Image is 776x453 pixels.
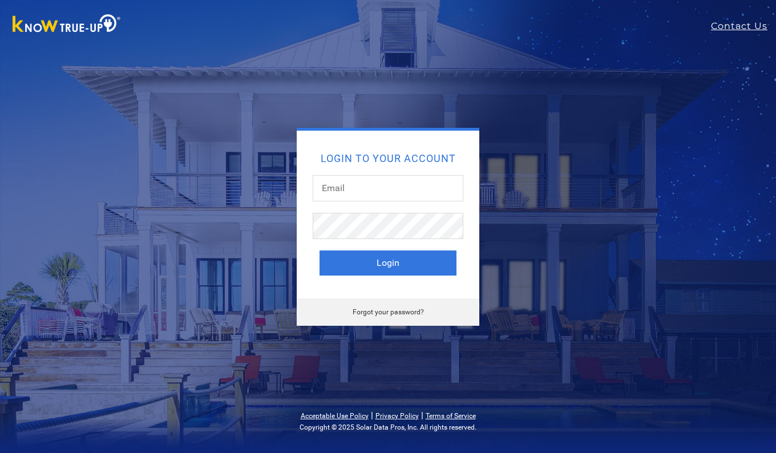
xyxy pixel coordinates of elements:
span: | [371,410,373,420]
h2: Login to your account [320,153,456,164]
span: | [421,410,423,420]
a: Forgot your password? [353,308,424,316]
a: Privacy Policy [375,412,419,420]
button: Login [320,250,456,276]
a: Acceptable Use Policy [301,412,369,420]
img: Know True-Up [7,12,127,38]
a: Terms of Service [426,412,476,420]
a: Contact Us [711,19,776,33]
input: Email [313,175,463,201]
